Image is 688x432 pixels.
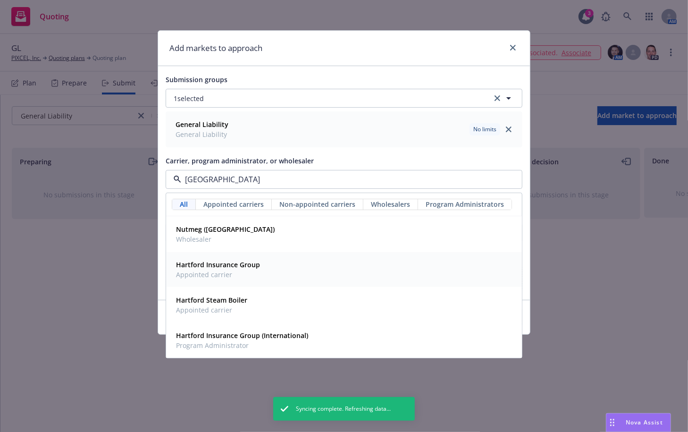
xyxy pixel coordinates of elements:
[174,93,204,103] span: 1 selected
[180,199,188,209] span: All
[507,42,519,53] a: close
[176,120,228,129] strong: General Liability
[169,42,262,54] h1: Add markets to approach
[503,124,514,135] a: close
[626,418,663,426] span: Nova Assist
[176,225,275,234] strong: Nutmeg ([GEOGRAPHIC_DATA])
[296,405,391,413] span: Syncing complete. Refreshing data...
[181,174,503,185] input: Select a carrier, program administrator, or wholesaler
[473,125,496,134] span: No limits
[279,199,355,209] span: Non-appointed carriers
[606,413,671,432] button: Nova Assist
[431,191,522,201] a: View Top Trading Partners
[176,296,247,305] strong: Hartford Steam Boiler
[203,199,264,209] span: Appointed carriers
[492,93,503,104] a: clear selection
[176,340,308,350] span: Program Administrator
[176,129,228,139] span: General Liability
[176,331,308,340] strong: Hartford Insurance Group (International)
[426,199,504,209] span: Program Administrators
[176,260,260,269] strong: Hartford Insurance Group
[166,89,522,108] button: 1selectedclear selection
[176,234,275,244] span: Wholesaler
[166,75,227,84] span: Submission groups
[606,414,618,432] div: Drag to move
[176,270,260,280] span: Appointed carrier
[166,156,314,165] span: Carrier, program administrator, or wholesaler
[371,199,410,209] span: Wholesalers
[176,305,247,315] span: Appointed carrier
